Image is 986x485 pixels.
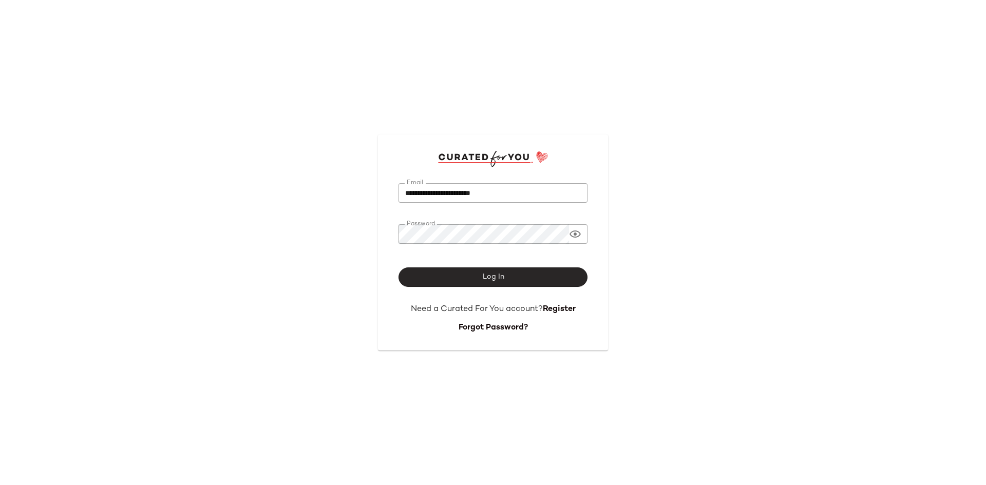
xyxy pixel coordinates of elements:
span: Log In [482,273,504,281]
span: Need a Curated For You account? [411,305,543,314]
a: Forgot Password? [459,323,528,332]
button: Log In [399,267,587,287]
a: Register [543,305,576,314]
img: cfy_login_logo.DGdB1djN.svg [438,151,548,166]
